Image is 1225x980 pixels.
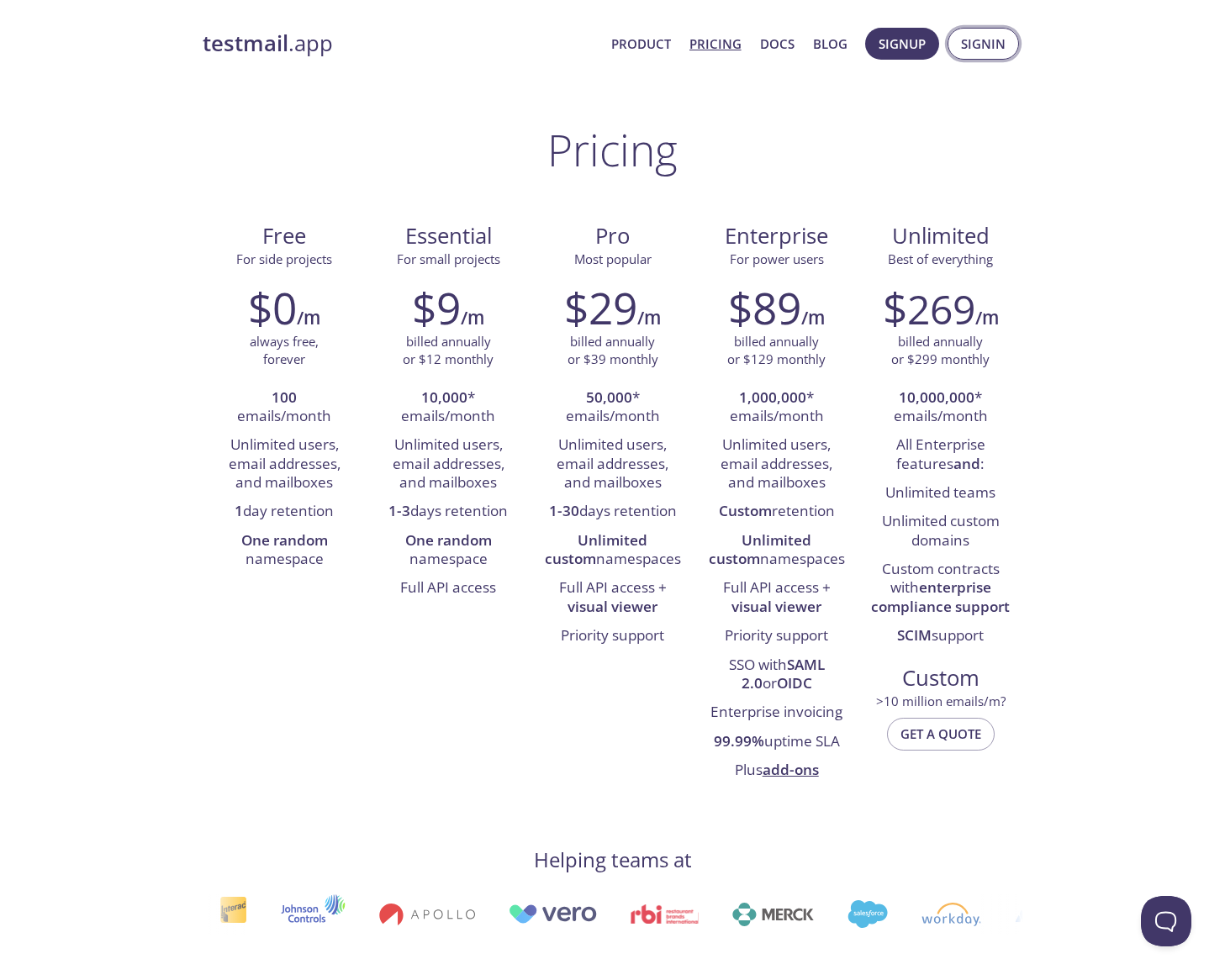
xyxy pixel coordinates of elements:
h6: /m [801,303,825,332]
button: Get a quote [887,718,995,750]
strong: enterprise compliance support [871,577,1010,615]
li: * emails/month [707,384,846,432]
li: All Enterprise features : [871,431,1010,479]
strong: visual viewer [731,597,821,616]
li: * emails/month [871,384,1010,432]
strong: Unlimited custom [709,530,812,568]
li: Full API access + [543,574,682,622]
strong: One random [241,530,328,550]
li: retention [707,498,846,526]
li: Unlimited teams [871,479,1010,508]
h1: Pricing [547,124,678,175]
li: days retention [379,498,518,526]
img: salesforce [844,900,884,928]
a: testmail.app [203,29,598,58]
strong: testmail [203,29,288,58]
li: Priority support [707,622,846,651]
img: apollo [376,903,472,926]
img: vero [505,904,594,924]
p: billed annually or $39 monthly [568,333,658,369]
strong: 100 [272,387,297,407]
h6: /m [461,303,484,332]
strong: 1-3 [388,501,410,520]
li: SSO with or [707,651,846,699]
strong: 1 [235,501,243,520]
span: Get a quote [900,723,981,745]
h2: $ [883,282,975,333]
li: Plus [707,756,846,785]
img: johnsoncontrols [277,894,342,935]
strong: One random [405,530,492,550]
a: add-ons [763,760,819,779]
span: Most popular [574,250,652,267]
li: Priority support [543,622,682,651]
strong: 1,000,000 [739,387,806,407]
li: namespace [215,527,354,575]
span: > 10 million emails/m? [876,693,1006,709]
strong: visual viewer [568,597,657,616]
h6: /m [637,303,661,332]
h2: $0 [248,282,297,333]
li: support [871,622,1010,651]
a: Blog [813,33,847,55]
span: Enterprise [708,222,845,250]
li: emails/month [215,384,354,432]
p: always free, forever [250,333,319,369]
a: Pricing [689,33,742,55]
p: billed annually or $12 monthly [403,333,494,369]
h6: /m [297,303,320,332]
li: Full API access + [707,574,846,622]
h2: $9 [412,282,461,333]
span: 269 [907,282,975,336]
span: Signup [879,33,926,55]
strong: SCIM [897,625,932,645]
span: Custom [872,664,1009,693]
span: For side projects [236,250,332,267]
li: * emails/month [379,384,518,432]
li: Unlimited users, email addresses, and mailboxes [379,431,518,498]
li: namespace [379,527,518,575]
li: days retention [543,498,682,526]
img: merck [729,903,811,926]
span: Free [216,222,353,250]
strong: 50,000 [586,387,632,407]
strong: 1-30 [549,501,579,520]
h2: $89 [728,282,801,333]
li: namespaces [543,527,682,575]
strong: Custom [719,501,772,520]
p: billed annually or $299 monthly [891,333,990,369]
h4: Helping teams at [534,846,692,873]
strong: SAML 2.0 [742,655,825,693]
strong: Unlimited custom [545,530,648,568]
a: Product [611,33,671,55]
a: Docs [760,33,795,55]
button: Signin [948,28,1019,60]
strong: and [953,454,980,473]
li: Enterprise invoicing [707,698,846,727]
span: Unlimited [892,221,990,250]
span: For power users [730,250,824,267]
h2: $29 [564,282,637,333]
li: Unlimited custom domains [871,508,1010,556]
li: Unlimited users, email addresses, and mailboxes [543,431,682,498]
li: Custom contracts with [871,556,1010,622]
li: namespaces [707,527,846,575]
span: Pro [544,222,681,250]
span: Signin [961,33,1006,55]
span: For small projects [397,250,500,267]
strong: 99.99% [714,731,764,751]
li: Full API access [379,574,518,603]
span: Best of everything [888,250,993,267]
li: day retention [215,498,354,526]
button: Signup [865,28,939,60]
li: uptime SLA [707,728,846,756]
h6: /m [975,303,999,332]
img: workday [919,903,979,926]
strong: OIDC [777,673,812,693]
iframe: Help Scout Beacon - Open [1141,896,1191,946]
img: rbi [628,904,696,924]
li: * emails/month [543,384,682,432]
li: Unlimited users, email addresses, and mailboxes [707,431,846,498]
li: Unlimited users, email addresses, and mailboxes [215,431,354,498]
strong: 10,000,000 [899,387,974,407]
